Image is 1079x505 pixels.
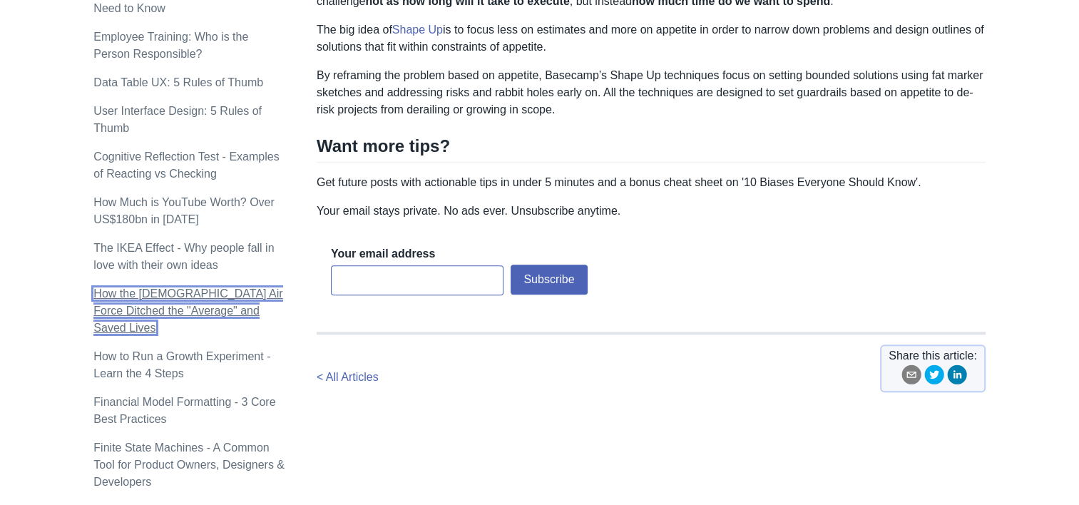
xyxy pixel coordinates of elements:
[331,246,435,262] label: Your email address
[317,371,379,383] a: < All Articles
[924,364,944,389] button: twitter
[317,21,986,56] p: The big idea of is to focus less on estimates and more on appetite in order to narrow down proble...
[93,31,248,60] a: Employee Training: Who is the Person Responsible?
[317,203,986,220] p: Your email stays private. No ads ever. Unsubscribe anytime.
[93,396,275,425] a: Financial Model Formatting - 3 Core Best Practices
[317,136,986,163] h2: Want more tips?
[93,242,274,271] a: The IKEA Effect - Why people fall in love with their own ideas
[93,350,270,379] a: How to Run a Growth Experiment - Learn the 4 Steps
[901,364,921,389] button: email
[511,265,588,295] button: Subscribe
[889,347,977,364] span: Share this article:
[317,174,986,191] p: Get future posts with actionable tips in under 5 minutes and a bonus cheat sheet on '10 Biases Ev...
[93,105,262,134] a: User Interface Design: 5 Rules of Thumb
[947,364,967,389] button: linkedin
[93,287,282,334] a: How the [DEMOGRAPHIC_DATA] Air Force Ditched the "Average" and Saved Lives
[93,196,274,225] a: How Much is YouTube Worth? Over US$180bn in [DATE]
[93,76,263,88] a: Data Table UX: 5 Rules of Thumb
[93,442,285,488] a: Finite State Machines - A Common Tool for Product Owners, Designers & Developers
[392,24,443,36] a: Shape Up
[93,151,279,180] a: Cognitive Reflection Test - Examples of Reacting vs Checking
[317,67,986,118] p: By reframing the problem based on appetite, Basecamp’s Shape Up techniques focus on setting bound...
